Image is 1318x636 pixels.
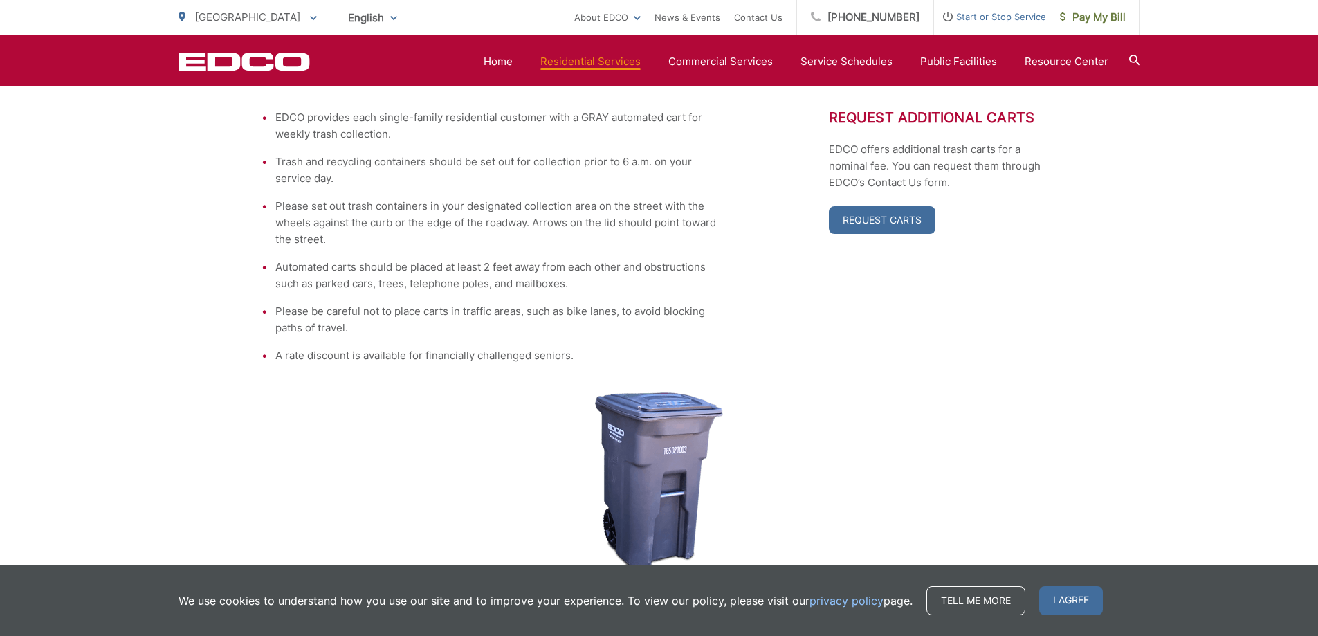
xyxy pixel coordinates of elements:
a: About EDCO [574,9,641,26]
a: Public Facilities [920,53,997,70]
a: Home [484,53,513,70]
span: I agree [1039,586,1103,615]
li: EDCO provides each single-family residential customer with a GRAY automated cart for weekly trash... [275,109,718,143]
p: We use cookies to understand how you use our site and to improve your experience. To view our pol... [179,592,913,609]
span: English [338,6,408,30]
a: Resource Center [1025,53,1108,70]
a: privacy policy [809,592,884,609]
a: EDCD logo. Return to the homepage. [179,52,310,71]
h2: Request Additional Carts [829,109,1057,126]
a: Residential Services [540,53,641,70]
a: Contact Us [734,9,782,26]
a: News & Events [655,9,720,26]
span: Pay My Bill [1060,9,1126,26]
li: Please be careful not to place carts in traffic areas, such as bike lanes, to avoid blocking path... [275,303,718,336]
a: Service Schedules [800,53,893,70]
p: EDCO offers additional trash carts for a nominal fee. You can request them through EDCO’s Contact... [829,141,1057,191]
a: Commercial Services [668,53,773,70]
li: Please set out trash containers in your designated collection area on the street with the wheels ... [275,198,718,248]
li: Trash and recycling containers should be set out for collection prior to 6 a.m. on your service day. [275,154,718,187]
img: cart-trash.png [595,392,723,572]
span: [GEOGRAPHIC_DATA] [195,10,300,24]
a: Request Carts [829,206,935,234]
li: Automated carts should be placed at least 2 feet away from each other and obstructions such as pa... [275,259,718,292]
a: Tell me more [926,586,1025,615]
li: A rate discount is available for financially challenged seniors. [275,347,718,364]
